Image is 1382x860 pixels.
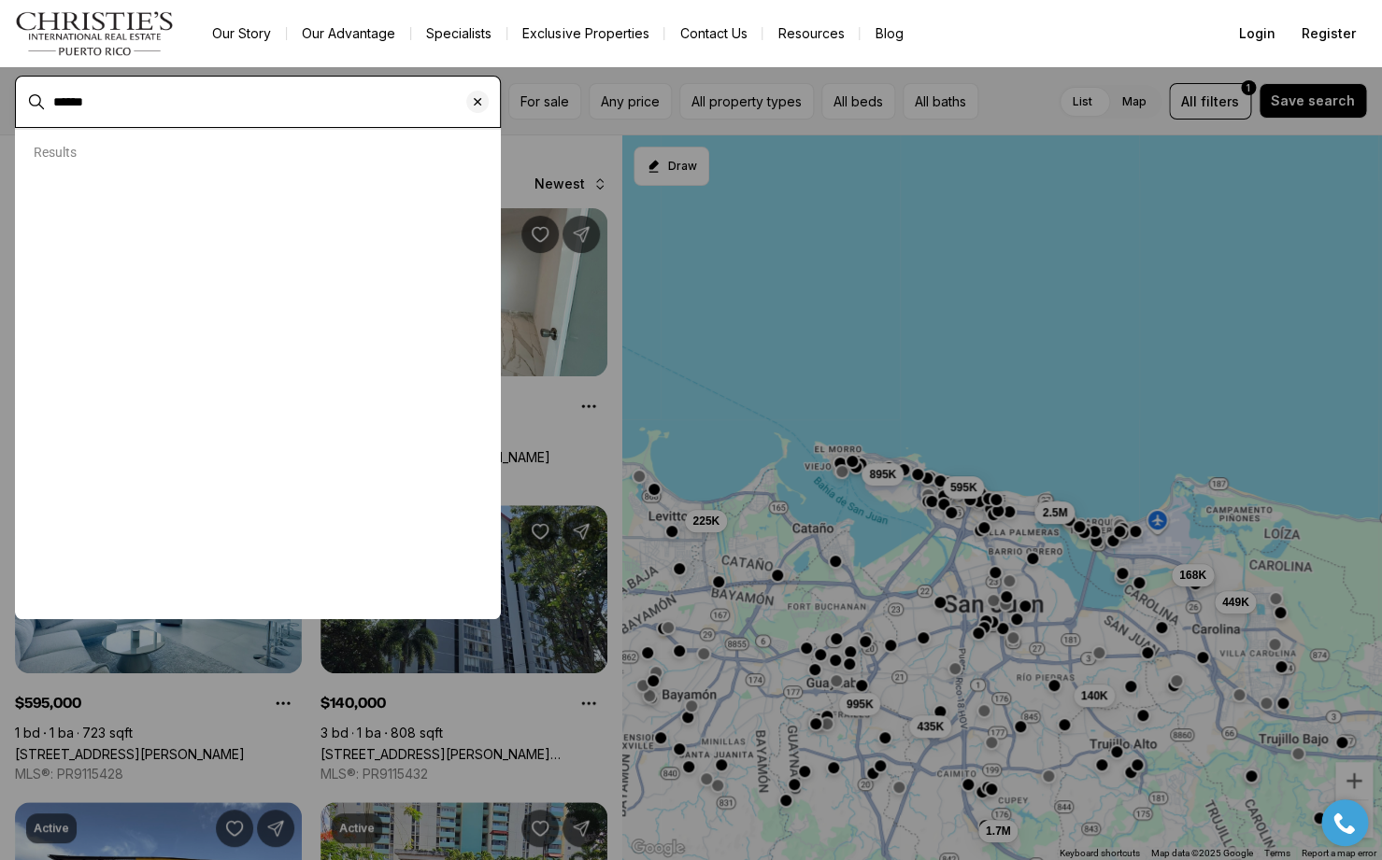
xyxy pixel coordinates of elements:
[762,21,859,47] a: Resources
[34,145,77,160] p: Results
[1239,26,1275,41] span: Login
[860,21,918,47] a: Blog
[1302,26,1356,41] span: Register
[466,77,500,127] button: Clear search input
[507,21,663,47] a: Exclusive Properties
[15,11,175,56] img: logo
[1290,15,1367,52] button: Register
[411,21,506,47] a: Specialists
[287,21,410,47] a: Our Advantage
[664,21,762,47] button: Contact Us
[1228,15,1287,52] button: Login
[197,21,286,47] a: Our Story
